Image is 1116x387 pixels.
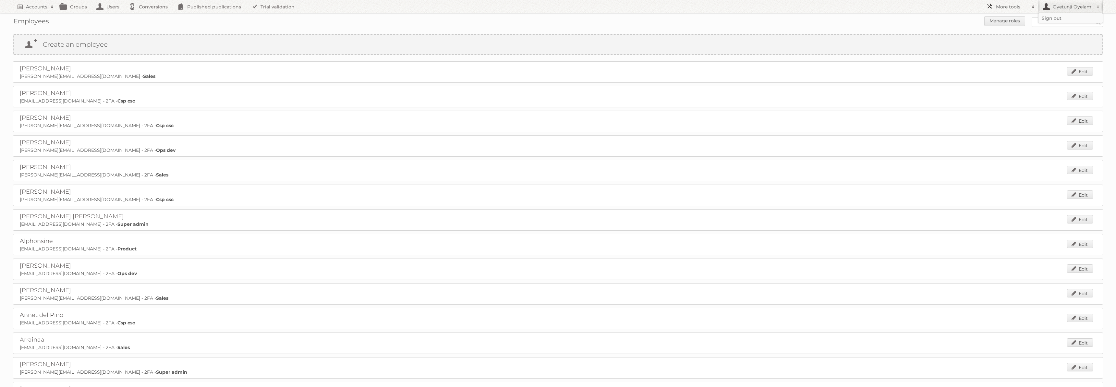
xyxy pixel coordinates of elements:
[117,271,137,276] strong: Ops dev
[1067,363,1093,371] a: Edit
[1067,289,1093,297] a: Edit
[20,262,71,269] a: [PERSON_NAME]
[117,98,135,104] strong: Csp csc
[20,98,1096,104] p: [EMAIL_ADDRESS][DOMAIN_NAME] - 2FA -
[1067,264,1093,273] a: Edit
[20,139,71,146] a: [PERSON_NAME]
[984,16,1025,26] a: Manage roles
[117,320,135,326] strong: Csp csc
[20,345,1096,350] p: [EMAIL_ADDRESS][DOMAIN_NAME] - 2FA -
[1067,190,1093,199] a: Edit
[1067,240,1093,248] a: Edit
[1067,215,1093,224] a: Edit
[20,295,1096,301] p: [PERSON_NAME][EMAIL_ADDRESS][DOMAIN_NAME] - 2FA -
[156,172,168,178] strong: Sales
[20,114,71,121] a: [PERSON_NAME]
[20,163,71,171] a: [PERSON_NAME]
[20,246,1096,252] p: [EMAIL_ADDRESS][DOMAIN_NAME] - 2FA -
[1067,67,1093,76] a: Edit
[1067,166,1093,174] a: Edit
[20,197,1096,202] p: [PERSON_NAME][EMAIL_ADDRESS][DOMAIN_NAME] - 2FA -
[20,123,1096,128] p: [PERSON_NAME][EMAIL_ADDRESS][DOMAIN_NAME] - 2FA -
[20,369,1096,375] p: [PERSON_NAME][EMAIL_ADDRESS][DOMAIN_NAME] - 2FA -
[20,221,1096,227] p: [EMAIL_ADDRESS][DOMAIN_NAME] - 2FA -
[996,4,1028,10] h2: More tools
[20,65,71,72] a: [PERSON_NAME]
[1067,116,1093,125] a: Edit
[20,287,71,294] a: [PERSON_NAME]
[20,237,53,245] a: Alphonsine
[156,123,174,128] strong: Csp csc
[1067,92,1093,100] a: Edit
[26,4,47,10] h2: Accounts
[14,35,1102,54] a: Create an employee
[156,197,174,202] strong: Csp csc
[20,73,1096,79] p: [PERSON_NAME][EMAIL_ADDRESS][DOMAIN_NAME] -
[20,320,1096,326] p: [EMAIL_ADDRESS][DOMAIN_NAME] - 2FA -
[117,345,130,350] strong: Sales
[117,246,137,252] strong: Product
[1067,314,1093,322] a: Edit
[20,147,1096,153] p: [PERSON_NAME][EMAIL_ADDRESS][DOMAIN_NAME] - 2FA -
[20,271,1096,276] p: [EMAIL_ADDRESS][DOMAIN_NAME] - 2FA -
[156,147,176,153] strong: Ops dev
[1067,141,1093,150] a: Edit
[20,361,71,368] a: [PERSON_NAME]
[20,172,1096,178] p: [PERSON_NAME][EMAIL_ADDRESS][DOMAIN_NAME] - 2FA -
[156,369,187,375] strong: Super admin
[117,221,149,227] strong: Super admin
[20,90,71,97] a: [PERSON_NAME]
[1067,338,1093,347] a: Edit
[1038,13,1103,23] a: Sign out
[20,336,44,343] a: Arrainaa
[20,311,63,319] a: Annet del Pino
[156,295,168,301] strong: Sales
[20,213,124,220] a: [PERSON_NAME] [PERSON_NAME]
[143,73,155,79] strong: Sales
[20,188,71,195] a: [PERSON_NAME]
[1051,4,1093,10] h2: Oyetunji Oyelami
